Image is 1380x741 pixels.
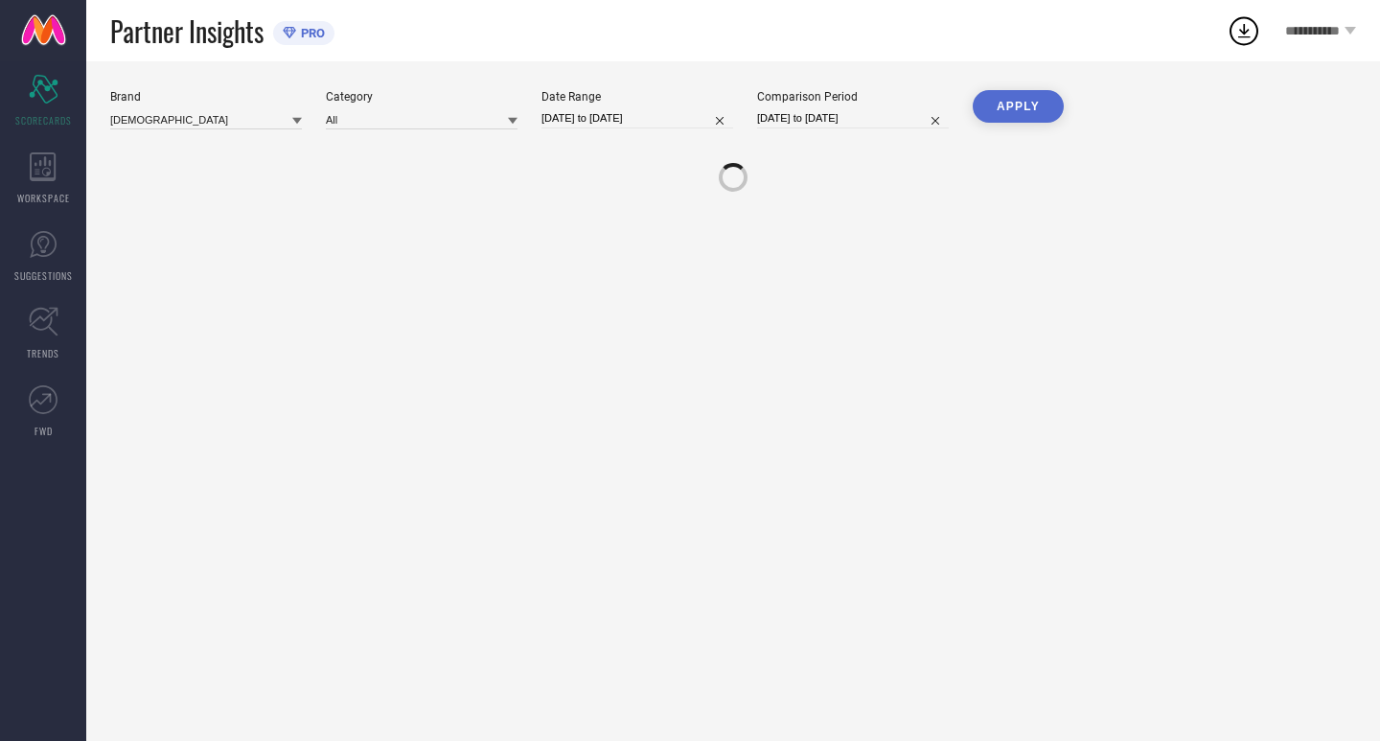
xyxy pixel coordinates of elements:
[757,90,949,104] div: Comparison Period
[326,90,517,104] div: Category
[973,90,1064,123] button: APPLY
[110,12,264,51] span: Partner Insights
[110,90,302,104] div: Brand
[17,191,70,205] span: WORKSPACE
[1227,13,1261,48] div: Open download list
[296,26,325,40] span: PRO
[14,268,73,283] span: SUGGESTIONS
[15,113,72,127] span: SCORECARDS
[541,108,733,128] input: Select date range
[27,346,59,360] span: TRENDS
[34,424,53,438] span: FWD
[541,90,733,104] div: Date Range
[757,108,949,128] input: Select comparison period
